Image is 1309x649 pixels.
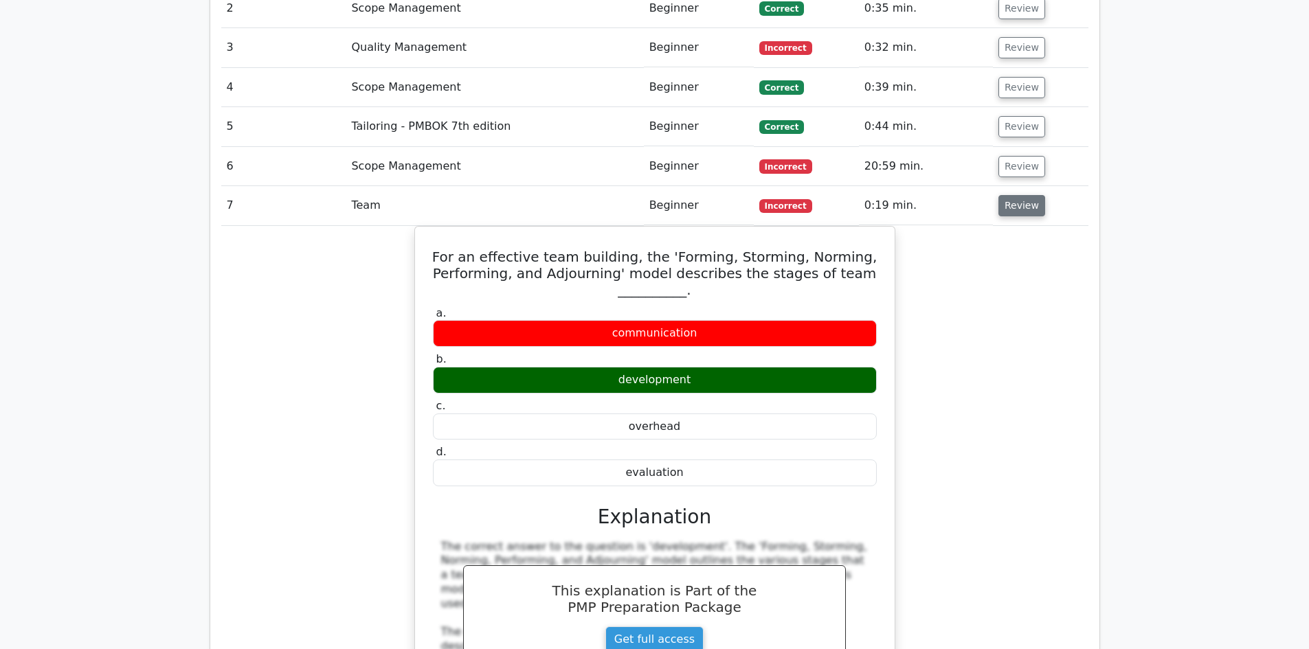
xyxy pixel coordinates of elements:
[433,459,877,486] div: evaluation
[759,199,812,213] span: Incorrect
[644,28,754,67] td: Beginner
[759,120,804,134] span: Correct
[221,68,346,107] td: 4
[436,352,447,365] span: b.
[432,249,878,298] h5: For an effective team building, the 'Forming, Storming, Norming, Performing, and Adjourning' mode...
[441,505,869,529] h3: Explanation
[759,80,804,94] span: Correct
[346,28,643,67] td: Quality Management
[759,1,804,15] span: Correct
[644,186,754,225] td: Beginner
[436,445,447,458] span: d.
[998,37,1045,58] button: Review
[998,195,1045,216] button: Review
[221,28,346,67] td: 3
[221,107,346,146] td: 5
[644,147,754,186] td: Beginner
[346,147,643,186] td: Scope Management
[998,116,1045,137] button: Review
[998,77,1045,98] button: Review
[346,68,643,107] td: Scope Management
[221,147,346,186] td: 6
[998,156,1045,177] button: Review
[859,68,993,107] td: 0:39 min.
[346,186,643,225] td: Team
[436,399,446,412] span: c.
[221,186,346,225] td: 7
[859,147,993,186] td: 20:59 min.
[759,41,812,55] span: Incorrect
[436,306,447,319] span: a.
[859,107,993,146] td: 0:44 min.
[433,367,877,394] div: development
[346,107,643,146] td: Tailoring - PMBOK 7th edition
[433,413,877,440] div: overhead
[433,320,877,347] div: communication
[644,68,754,107] td: Beginner
[859,28,993,67] td: 0:32 min.
[759,159,812,173] span: Incorrect
[859,186,993,225] td: 0:19 min.
[644,107,754,146] td: Beginner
